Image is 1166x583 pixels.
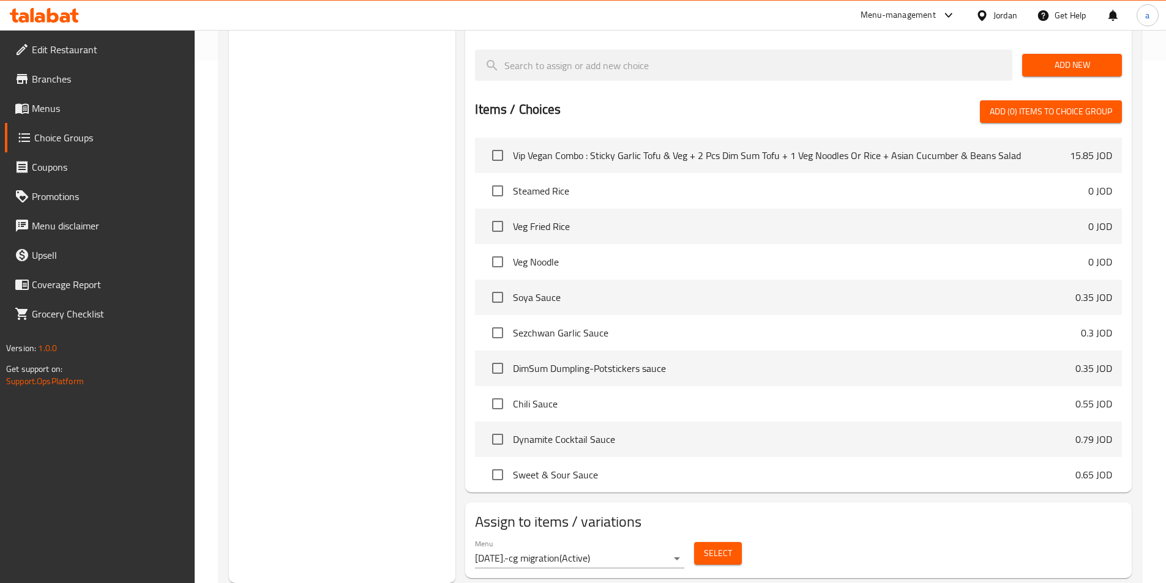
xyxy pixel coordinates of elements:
span: Version: [6,340,36,356]
span: Dynamite Cocktail Sauce [513,432,1075,447]
button: Select [694,542,742,565]
div: Jordan [993,9,1017,22]
span: Select choice [485,214,510,239]
span: Select choice [485,462,510,488]
span: Select [704,546,732,561]
span: Select choice [485,284,510,310]
span: Edit Restaurant [32,42,185,57]
span: a [1145,9,1149,22]
span: 1.0.0 [38,340,57,356]
span: Select choice [485,178,510,204]
span: Soya Sauce [513,290,1075,305]
p: 0 JOD [1088,219,1112,234]
a: Choice Groups [5,123,195,152]
span: Menu disclaimer [32,218,185,233]
span: Add (0) items to choice group [990,104,1112,119]
span: Select choice [485,391,510,417]
span: Select choice [485,249,510,275]
p: 0.35 JOD [1075,290,1112,305]
span: Promotions [32,189,185,204]
p: 0.55 JOD [1075,396,1112,411]
span: Menus [32,101,185,116]
p: 0.65 JOD [1075,467,1112,482]
p: 0 JOD [1088,184,1112,198]
a: Branches [5,64,195,94]
span: Select choice [485,355,510,381]
a: Support.OpsPlatform [6,373,84,389]
p: 0 JOD [1088,254,1112,269]
span: Chili Sauce [513,396,1075,411]
a: Menus [5,94,195,123]
a: Coupons [5,152,195,182]
span: Grocery Checklist [32,306,185,321]
span: Upsell [32,248,185,262]
span: Branches [32,72,185,86]
a: Promotions [5,182,195,211]
a: Upsell [5,240,195,270]
span: Add New [1032,58,1112,73]
p: 0.3 JOD [1081,325,1112,340]
span: Choice Groups [34,130,185,145]
span: Sezchwan Garlic Sauce [513,325,1081,340]
p: 15.85 JOD [1070,148,1112,163]
span: Vip Vegan Combo : Sticky Garlic Tofu & Veg + 2 Pcs Dim Sum Tofu + 1 Veg Noodles Or Rice + Asian C... [513,148,1070,163]
h2: Assign to items / variations [475,512,1122,532]
span: Veg Noodle [513,254,1088,269]
div: Menu-management [861,8,936,23]
p: 0.35 JOD [1075,361,1112,376]
span: Veg Fried Rice [513,219,1088,234]
span: DimSum Dumpling-Potstickers sauce [513,361,1075,376]
span: Select choice [485,320,510,346]
button: Add New [1022,54,1122,76]
a: Edit Restaurant [5,35,195,64]
span: Sweet & Sour Sauce [513,467,1075,482]
span: Coverage Report [32,277,185,292]
span: Select choice [485,143,510,168]
label: Menu [475,540,493,547]
input: search [475,50,1012,81]
h2: Items / Choices [475,100,561,119]
span: Coupons [32,160,185,174]
span: Get support on: [6,361,62,377]
p: 0.79 JOD [1075,432,1112,447]
span: Select choice [485,426,510,452]
a: Menu disclaimer [5,211,195,240]
a: Grocery Checklist [5,299,195,329]
button: Add (0) items to choice group [980,100,1122,123]
div: [DATE].-cg migration(Active) [475,549,684,568]
span: Steamed Rice [513,184,1088,198]
a: Coverage Report [5,270,195,299]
